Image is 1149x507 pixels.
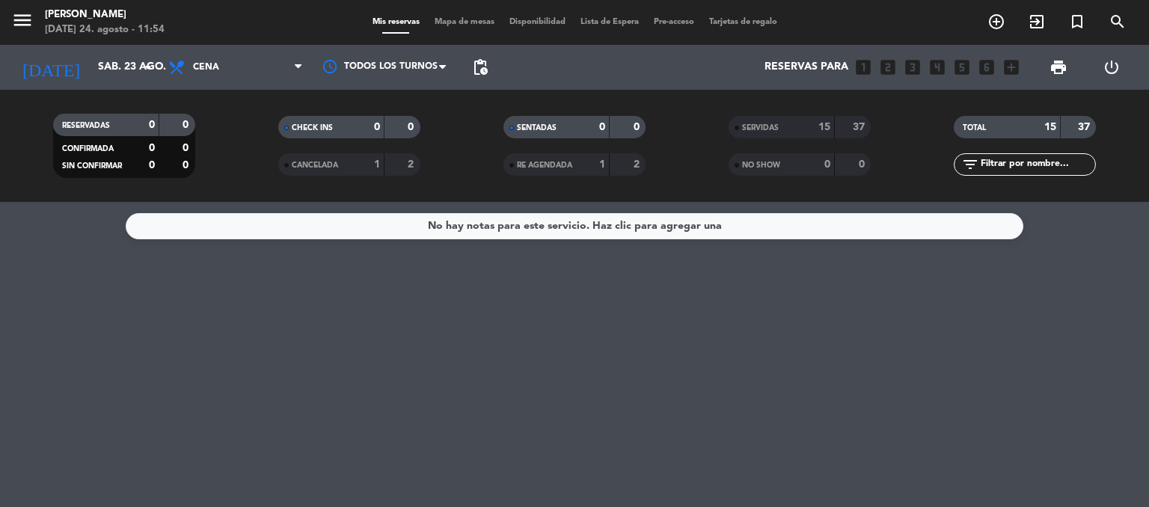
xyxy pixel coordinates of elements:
span: SENTADAS [517,124,557,132]
i: add_box [1002,58,1021,77]
span: NO SHOW [742,162,780,169]
i: arrow_drop_down [139,58,157,76]
strong: 2 [408,159,417,170]
i: exit_to_app [1028,13,1046,31]
strong: 0 [634,122,643,132]
span: Mapa de mesas [427,18,502,26]
span: RESERVADAS [62,122,110,129]
strong: 0 [149,160,155,170]
strong: 0 [149,143,155,153]
i: looks_4 [928,58,947,77]
strong: 0 [859,159,868,170]
i: turned_in_not [1068,13,1086,31]
span: Mis reservas [365,18,427,26]
strong: 2 [634,159,643,170]
div: [DATE] 24. agosto - 11:54 [45,22,165,37]
strong: 0 [824,159,830,170]
span: Tarjetas de regalo [702,18,785,26]
div: No hay notas para este servicio. Haz clic para agregar una [428,218,722,235]
i: add_circle_outline [987,13,1005,31]
strong: 37 [853,122,868,132]
span: pending_actions [471,58,489,76]
div: LOG OUT [1085,45,1138,90]
span: CHECK INS [292,124,333,132]
strong: 0 [183,120,191,130]
span: CANCELADA [292,162,338,169]
div: [PERSON_NAME] [45,7,165,22]
span: CONFIRMADA [62,145,114,153]
strong: 0 [599,122,605,132]
strong: 0 [183,160,191,170]
i: looks_two [878,58,898,77]
strong: 0 [374,122,380,132]
span: Lista de Espera [573,18,646,26]
strong: 1 [599,159,605,170]
span: SIN CONFIRMAR [62,162,122,170]
i: looks_one [854,58,873,77]
strong: 15 [818,122,830,132]
strong: 15 [1044,122,1056,132]
span: Disponibilidad [502,18,573,26]
span: TOTAL [963,124,986,132]
strong: 0 [183,143,191,153]
span: Cena [193,62,219,73]
i: power_settings_new [1103,58,1121,76]
span: Pre-acceso [646,18,702,26]
i: filter_list [961,156,979,173]
span: SERVIDAS [742,124,779,132]
span: RE AGENDADA [517,162,572,169]
strong: 0 [408,122,417,132]
i: looks_3 [903,58,922,77]
i: looks_5 [952,58,972,77]
i: [DATE] [11,51,91,84]
strong: 1 [374,159,380,170]
input: Filtrar por nombre... [979,156,1095,173]
i: search [1109,13,1127,31]
strong: 37 [1078,122,1093,132]
button: menu [11,9,34,37]
i: looks_6 [977,58,996,77]
span: print [1050,58,1067,76]
strong: 0 [149,120,155,130]
i: menu [11,9,34,31]
span: Reservas para [765,61,848,73]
